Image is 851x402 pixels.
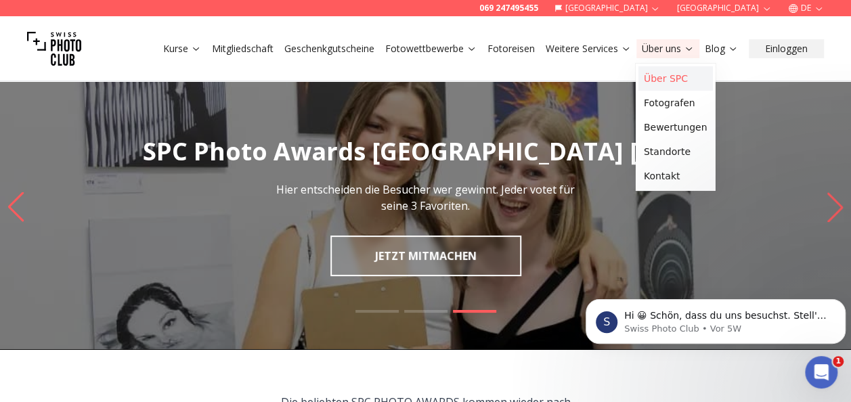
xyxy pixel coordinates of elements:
a: Über uns [642,42,694,55]
a: 069 247495455 [479,3,538,14]
button: Kurse [158,39,206,58]
button: Fotoreisen [482,39,540,58]
a: Kontakt [638,164,713,188]
button: Mitgliedschaft [206,39,279,58]
a: Standorte [638,139,713,164]
img: Swiss photo club [27,22,81,76]
iframe: Intercom notifications Nachricht [580,271,851,365]
a: Fotografen [638,91,713,115]
a: JETZT MITMACHEN [330,236,521,276]
a: Bewertungen [638,115,713,139]
a: Fotowettbewerbe [385,42,477,55]
p: Hier entscheiden die Besucher wer gewinnt. Jeder votet für seine 3 Favoriten. [274,181,577,214]
button: Fotowettbewerbe [380,39,482,58]
a: Blog [705,42,738,55]
button: Weitere Services [540,39,636,58]
button: Über uns [636,39,699,58]
a: Mitgliedschaft [212,42,274,55]
button: Blog [699,39,743,58]
iframe: Intercom live chat [805,356,837,388]
span: 1 [833,356,844,367]
button: Einloggen [749,39,824,58]
a: Geschenkgutscheine [284,42,374,55]
a: Über SPC [638,66,713,91]
a: Fotoreisen [487,42,535,55]
a: Kurse [163,42,201,55]
a: Weitere Services [546,42,631,55]
button: Geschenkgutscheine [279,39,380,58]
